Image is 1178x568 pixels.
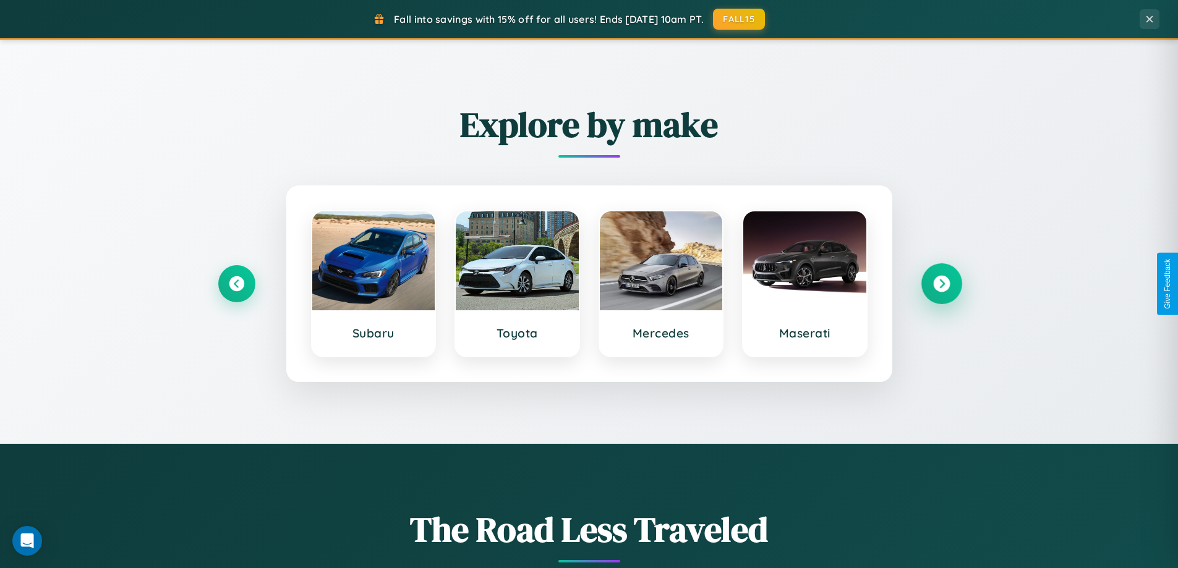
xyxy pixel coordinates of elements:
[12,526,42,556] div: Open Intercom Messenger
[325,326,423,341] h3: Subaru
[218,506,960,553] h1: The Road Less Traveled
[468,326,566,341] h3: Toyota
[713,9,765,30] button: FALL15
[218,101,960,148] h2: Explore by make
[756,326,854,341] h3: Maserati
[612,326,711,341] h3: Mercedes
[1163,259,1172,309] div: Give Feedback
[394,13,704,25] span: Fall into savings with 15% off for all users! Ends [DATE] 10am PT.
